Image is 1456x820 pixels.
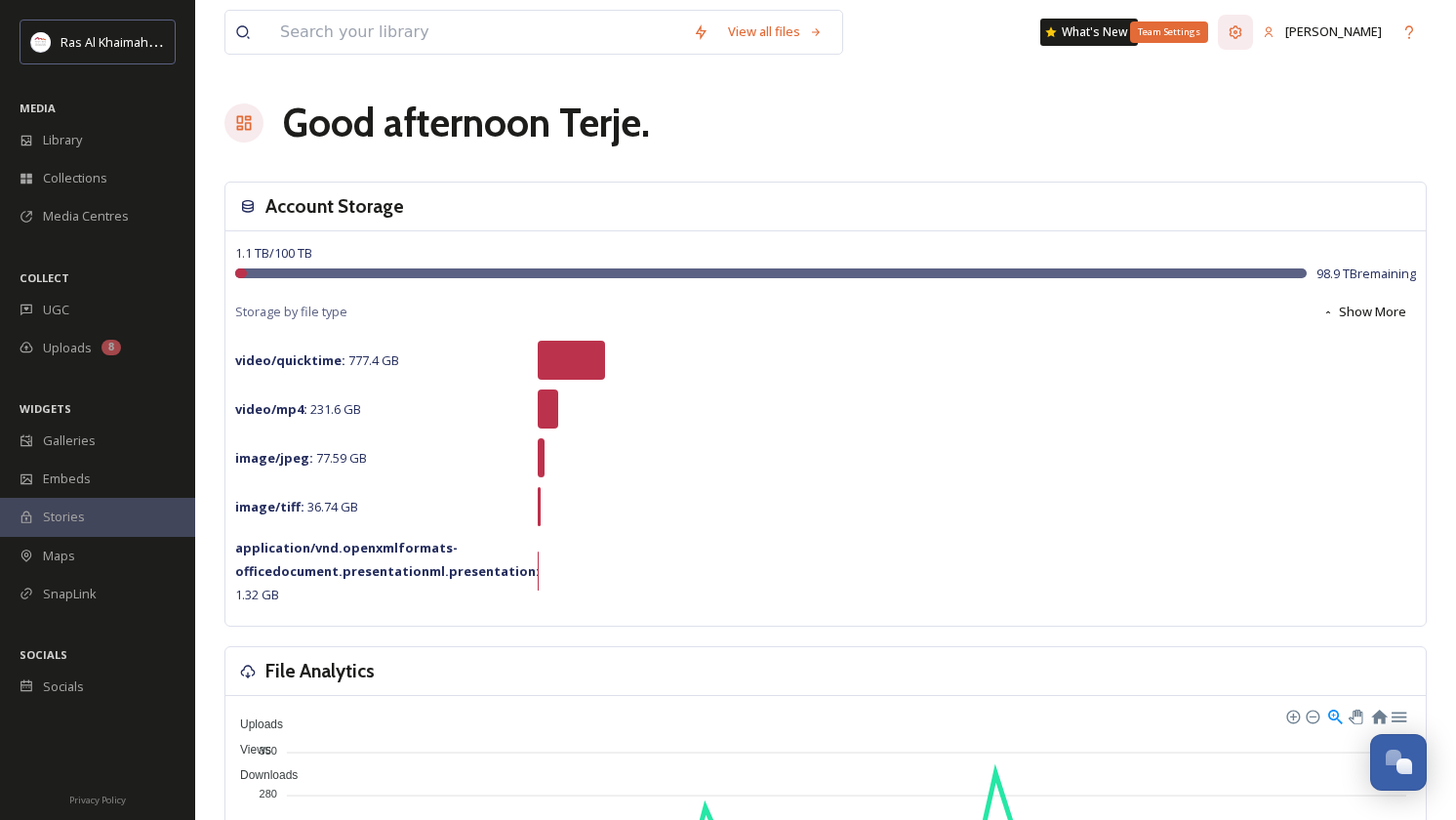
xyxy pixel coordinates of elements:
span: Library [43,131,82,149]
span: Privacy Policy [69,794,126,806]
div: Zoom Out [1305,709,1318,722]
tspan: 350 [260,744,277,756]
span: Socials [43,677,84,696]
div: Menu [1390,707,1406,723]
a: [PERSON_NAME] [1253,13,1392,51]
div: Panning [1349,710,1360,721]
button: Open Chat [1370,734,1427,791]
span: WIDGETS [20,401,71,416]
img: Logo_RAKTDA_RGB-01.png [31,32,51,52]
strong: video/mp4 : [235,400,307,418]
span: Media Centres [43,207,129,225]
span: Collections [43,169,107,187]
span: SnapLink [43,585,97,603]
span: Uploads [225,717,283,731]
span: MEDIA [20,101,56,115]
strong: video/quicktime : [235,351,345,369]
strong: application/vnd.openxmlformats-officedocument.presentationml.presentation : [235,539,540,580]
span: 77.59 GB [235,449,367,467]
span: Galleries [43,431,96,450]
span: Downloads [225,768,298,782]
span: Ras Al Khaimah Tourism Development Authority [61,32,337,51]
span: 98.9 TB remaining [1316,265,1416,283]
div: Zoom In [1285,709,1299,722]
div: Team Settings [1130,21,1208,43]
div: Selection Zoom [1326,707,1343,723]
a: View all files [718,13,832,51]
span: Uploads [43,339,92,357]
h3: File Analytics [265,657,375,685]
a: What's New [1040,19,1138,46]
span: 231.6 GB [235,400,361,418]
span: 36.74 GB [235,498,358,515]
strong: image/jpeg : [235,449,313,467]
h3: Account Storage [265,192,404,221]
span: 1.32 GB [235,539,540,603]
input: Search your library [270,11,683,54]
span: Stories [43,508,85,526]
span: 1.1 TB / 100 TB [235,244,312,262]
tspan: 280 [260,788,277,799]
span: SOCIALS [20,647,67,662]
a: Team Settings [1218,15,1253,50]
span: 777.4 GB [235,351,399,369]
div: 8 [101,340,121,355]
span: COLLECT [20,270,69,285]
span: Embeds [43,470,91,488]
span: [PERSON_NAME] [1285,22,1382,40]
span: Views [225,743,271,757]
strong: image/tiff : [235,498,304,515]
span: Maps [43,547,75,565]
button: Show More [1313,293,1416,331]
h1: Good afternoon Terje . [283,94,650,152]
span: UGC [43,301,69,319]
span: Storage by file type [235,303,347,321]
div: Reset Zoom [1370,707,1387,723]
a: Privacy Policy [69,787,126,810]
